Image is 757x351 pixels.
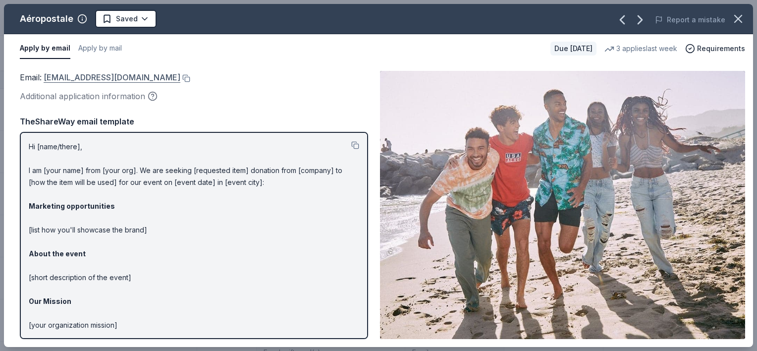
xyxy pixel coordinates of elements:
button: Apply by email [20,38,70,59]
strong: Marketing opportunities [29,202,115,210]
button: Saved [95,10,157,28]
button: Report a mistake [655,14,725,26]
div: TheShareWay email template [20,115,368,128]
strong: Our Mission [29,297,71,305]
span: Requirements [697,43,745,55]
div: Aéropostale [20,11,73,27]
div: Additional application information [20,90,368,103]
a: [EMAIL_ADDRESS][DOMAIN_NAME] [44,71,180,84]
div: 3 applies last week [604,43,677,55]
button: Requirements [685,43,745,55]
img: Image for Aéropostale [380,71,745,339]
strong: About the event [29,249,86,258]
span: Email : [20,72,180,82]
span: Saved [116,13,138,25]
button: Apply by mail [78,38,122,59]
div: Due [DATE] [550,42,596,56]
